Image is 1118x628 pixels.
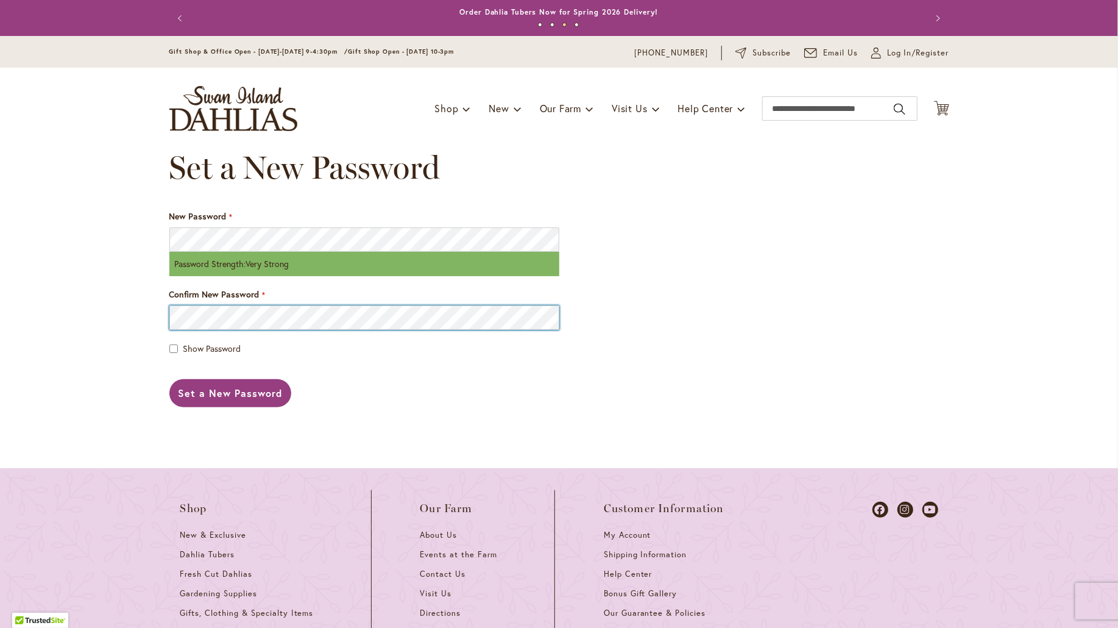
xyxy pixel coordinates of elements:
[420,588,452,599] span: Visit Us
[872,502,888,518] a: Dahlias on Facebook
[246,258,289,269] span: Very Strong
[180,608,314,618] span: Gifts, Clothing & Specialty Items
[348,48,454,55] span: Gift Shop Open - [DATE] 10-3pm
[420,530,458,540] span: About Us
[180,502,207,515] span: Shop
[922,502,938,518] a: Dahlias on Youtube
[420,549,497,560] span: Events at the Farm
[604,588,677,599] span: Bonus Gift Gallery
[9,585,43,619] iframe: Launch Accessibility Center
[735,47,791,59] a: Subscribe
[604,549,687,560] span: Shipping Information
[604,569,653,579] span: Help Center
[183,343,241,354] span: Show Password
[678,102,734,115] span: Help Center
[169,210,227,222] span: New Password
[169,288,260,300] span: Confirm New Password
[420,608,461,618] span: Directions
[562,23,567,27] button: 3 of 4
[180,549,235,560] span: Dahlia Tubers
[823,47,858,59] span: Email Us
[169,379,291,407] button: Set a New Password
[612,102,647,115] span: Visit Us
[169,86,297,131] a: store logo
[604,530,651,540] span: My Account
[169,148,440,187] span: Set a New Password
[179,387,282,399] span: Set a New Password
[180,569,253,579] span: Fresh Cut Dahlias
[871,47,949,59] a: Log In/Register
[604,608,706,618] span: Our Guarantee & Policies
[420,502,473,515] span: Our Farm
[434,102,458,115] span: Shop
[753,47,791,59] span: Subscribe
[180,588,257,599] span: Gardening Supplies
[575,23,579,27] button: 4 of 4
[897,502,913,518] a: Dahlias on Instagram
[540,102,581,115] span: Our Farm
[169,6,194,30] button: Previous
[180,530,247,540] span: New & Exclusive
[804,47,858,59] a: Email Us
[635,47,709,59] a: [PHONE_NUMBER]
[169,252,559,276] div: Password Strength:
[538,23,542,27] button: 1 of 4
[925,6,949,30] button: Next
[169,48,348,55] span: Gift Shop & Office Open - [DATE]-[DATE] 9-4:30pm /
[459,7,658,16] a: Order Dahlia Tubers Now for Spring 2026 Delivery!
[604,502,724,515] span: Customer Information
[887,47,949,59] span: Log In/Register
[420,569,466,579] span: Contact Us
[550,23,554,27] button: 2 of 4
[489,102,509,115] span: New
